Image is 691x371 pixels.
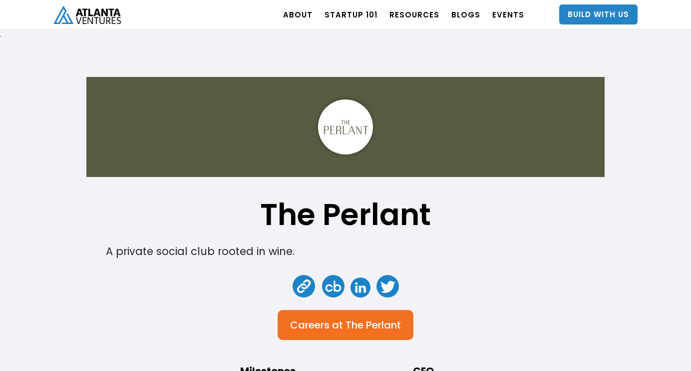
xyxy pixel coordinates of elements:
h1: The Perlant [260,202,431,227]
a: Build With Us [559,4,638,24]
a: Careers atThe Perlant [278,310,413,340]
a: ABOUT [283,0,313,28]
a: EVENTS [492,0,524,28]
a: BLOGS [451,0,480,28]
div: A private social club rooted in wine. [106,244,585,258]
a: RESOURCES [389,0,439,28]
a: Startup 101 [325,0,377,28]
div: The Perlant [345,320,401,330]
div: Careers at [290,320,343,330]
